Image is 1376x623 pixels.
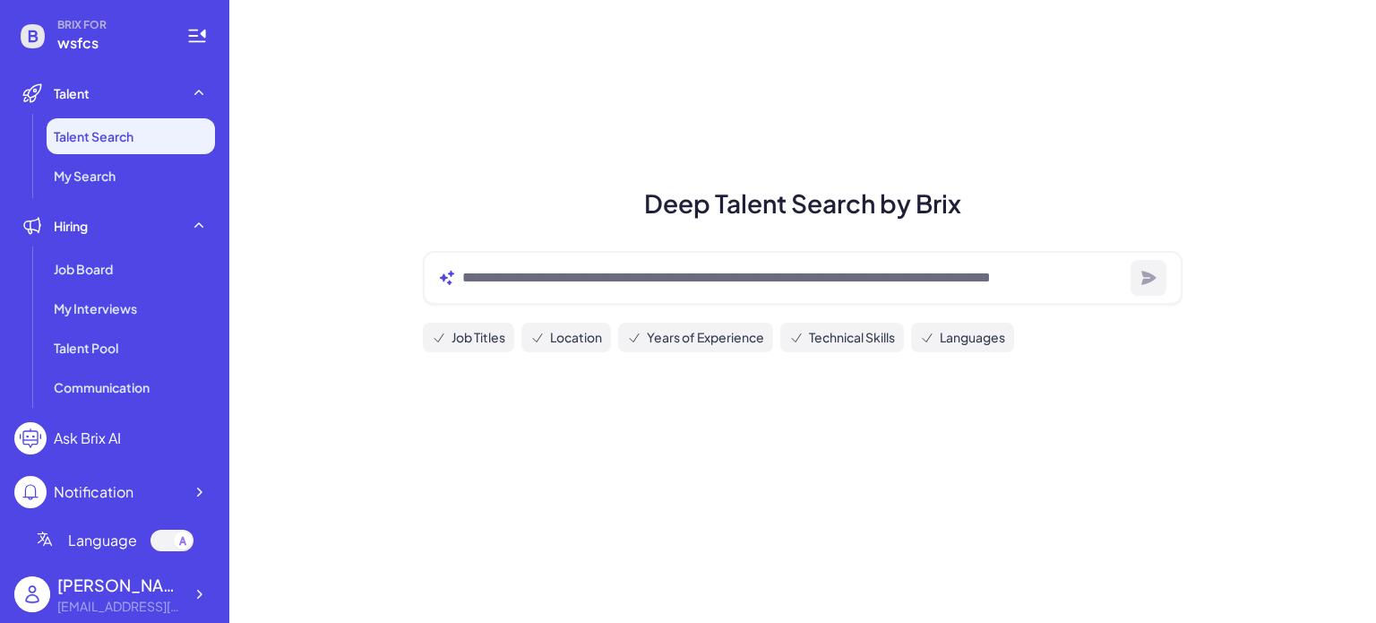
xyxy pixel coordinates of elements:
span: Talent Search [54,127,133,145]
h1: Deep Talent Search by Brix [401,185,1204,222]
div: freichdelapp@wsfcs.k12.nc.us [57,597,183,616]
img: user_logo.png [14,576,50,612]
span: wsfcs [57,32,165,54]
span: Years of Experience [647,328,764,347]
span: My Interviews [54,299,137,317]
span: Communication [54,378,150,396]
span: Languages [940,328,1005,347]
span: My Search [54,167,116,185]
span: Talent [54,84,90,102]
div: delapp [57,573,183,597]
span: Technical Skills [809,328,895,347]
span: Hiring [54,217,88,235]
div: Notification [54,481,133,503]
span: Talent Pool [54,339,118,357]
span: BRIX FOR [57,18,165,32]
span: Job Board [54,260,113,278]
div: Ask Brix AI [54,428,121,449]
span: Location [550,328,602,347]
span: Language [68,530,137,551]
span: Job Titles [451,328,505,347]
